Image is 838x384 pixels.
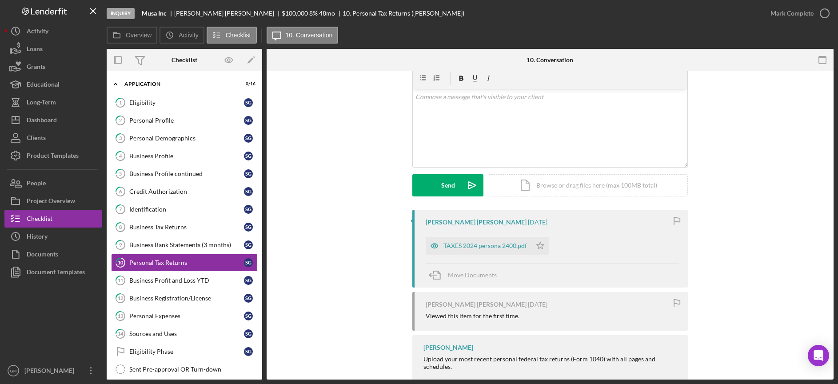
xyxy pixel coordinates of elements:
[111,129,258,147] a: 3Personal DemographicsSG
[441,174,455,196] div: Send
[4,40,102,58] button: Loans
[118,295,123,301] tspan: 12
[118,313,123,319] tspan: 13
[27,22,48,42] div: Activity
[124,81,233,87] div: Application
[4,111,102,129] button: Dashboard
[4,129,102,147] a: Clients
[244,187,253,196] div: S G
[10,368,16,373] text: GM
[119,153,122,159] tspan: 4
[111,147,258,165] a: 4Business ProfileSG
[27,263,85,283] div: Document Templates
[119,206,122,212] tspan: 7
[119,117,122,123] tspan: 2
[111,360,258,378] a: Sent Pre-approval OR Turn-down
[27,245,58,265] div: Documents
[448,271,497,279] span: Move Documents
[111,112,258,129] a: 2Personal ProfileSG
[426,312,519,320] div: Viewed this item for the first time.
[4,228,102,245] button: History
[4,147,102,164] button: Product Templates
[129,206,244,213] div: Identification
[244,258,253,267] div: S G
[129,152,244,160] div: Business Profile
[4,76,102,93] button: Educational
[4,58,102,76] a: Grants
[27,192,75,212] div: Project Overview
[244,98,253,107] div: S G
[527,56,573,64] div: 10. Conversation
[762,4,834,22] button: Mark Complete
[119,100,122,105] tspan: 1
[27,210,52,230] div: Checklist
[4,174,102,192] button: People
[267,27,339,44] button: 10. Conversation
[179,32,198,39] label: Activity
[129,241,244,248] div: Business Bank Statements (3 months)
[129,330,244,337] div: Sources and Uses
[107,27,157,44] button: Overview
[4,245,102,263] button: Documents
[244,205,253,214] div: S G
[129,99,244,106] div: Eligibility
[244,169,253,178] div: S G
[426,301,527,308] div: [PERSON_NAME] [PERSON_NAME]
[443,242,527,249] div: TAXES 2024 persona 2400.pdf
[770,4,814,22] div: Mark Complete
[4,22,102,40] button: Activity
[4,93,102,111] a: Long-Term
[4,192,102,210] button: Project Overview
[239,81,255,87] div: 0 / 16
[129,188,244,195] div: Credit Authorization
[27,147,79,167] div: Product Templates
[309,10,318,17] div: 8 %
[129,295,244,302] div: Business Registration/License
[27,111,57,131] div: Dashboard
[27,58,45,78] div: Grants
[27,129,46,149] div: Clients
[27,228,48,248] div: History
[244,294,253,303] div: S G
[172,56,197,64] div: Checklist
[129,135,244,142] div: Personal Demographics
[174,10,282,17] div: [PERSON_NAME] [PERSON_NAME]
[111,272,258,289] a: 11Business Profit and Loss YTDSG
[226,32,251,39] label: Checklist
[4,210,102,228] a: Checklist
[27,93,56,113] div: Long-Term
[808,345,829,366] div: Open Intercom Messenger
[119,188,122,194] tspan: 6
[111,236,258,254] a: 9Business Bank Statements (3 months)SG
[129,366,257,373] div: Sent Pre-approval OR Turn-down
[107,8,135,19] div: Inquiry
[129,117,244,124] div: Personal Profile
[111,200,258,218] a: 7IdentificationSG
[111,343,258,360] a: Eligibility PhaseSG
[528,301,547,308] time: 2025-08-25 19:23
[129,259,244,266] div: Personal Tax Returns
[111,94,258,112] a: 1EligibilitySG
[423,344,473,351] div: [PERSON_NAME]
[244,152,253,160] div: S G
[244,329,253,338] div: S G
[244,276,253,285] div: S G
[119,224,122,230] tspan: 8
[528,219,547,226] time: 2025-08-25 19:23
[118,331,124,336] tspan: 14
[343,10,464,17] div: 10. Personal Tax Returns ([PERSON_NAME])
[426,237,549,255] button: TAXES 2024 persona 2400.pdf
[27,174,46,194] div: People
[423,356,679,370] div: Upload your most recent personal federal tax returns (Form 1040) with all pages and schedules.
[118,260,124,265] tspan: 10
[4,263,102,281] button: Document Templates
[319,10,335,17] div: 48 mo
[111,254,258,272] a: 10Personal Tax ReturnsSG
